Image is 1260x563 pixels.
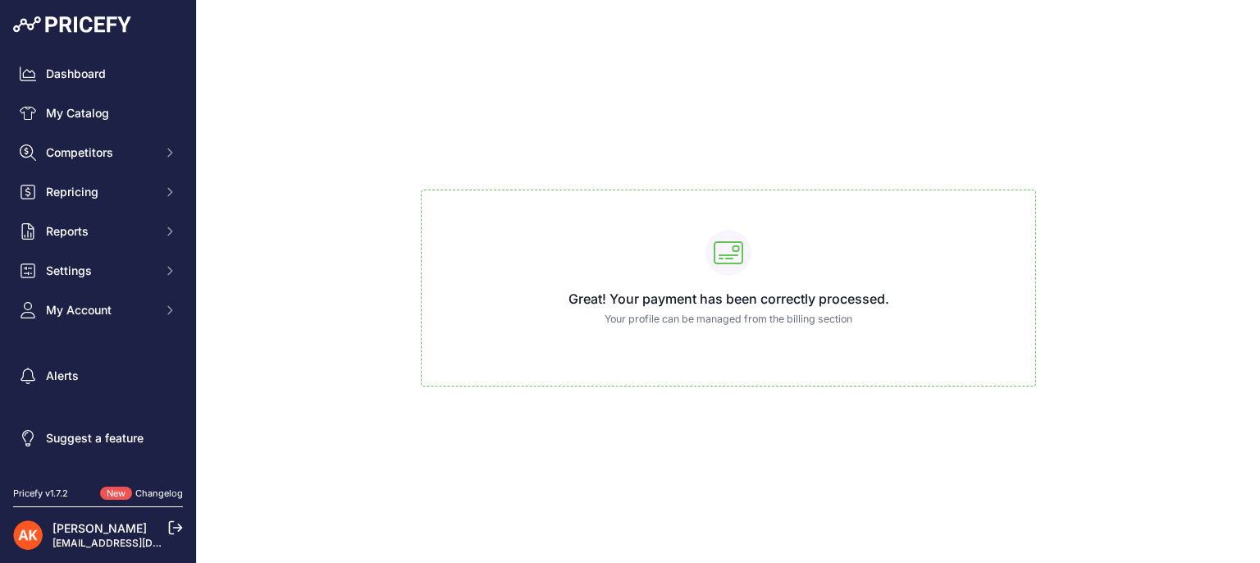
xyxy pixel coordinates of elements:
a: Alerts [13,361,183,391]
span: Competitors [46,144,153,161]
button: Settings [13,256,183,286]
button: Repricing [13,177,183,207]
button: Competitors [13,138,183,167]
a: Suggest a feature [13,423,183,453]
span: Repricing [46,184,153,200]
h3: Great! Your payment has been correctly processed. [435,289,1022,309]
a: [PERSON_NAME] [52,521,147,535]
div: Pricefy v1.7.2 [13,487,68,501]
span: New [100,487,132,501]
span: Settings [46,263,153,279]
p: Your profile can be managed from the billing section [435,312,1022,327]
img: Pricefy Logo [13,16,131,33]
a: My Catalog [13,98,183,128]
nav: Sidebar [13,59,183,467]
span: My Account [46,302,153,318]
button: My Account [13,295,183,325]
span: Reports [46,223,153,240]
a: Dashboard [13,59,183,89]
a: [EMAIL_ADDRESS][DOMAIN_NAME] [52,537,224,549]
a: Changelog [135,487,183,499]
button: Reports [13,217,183,246]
